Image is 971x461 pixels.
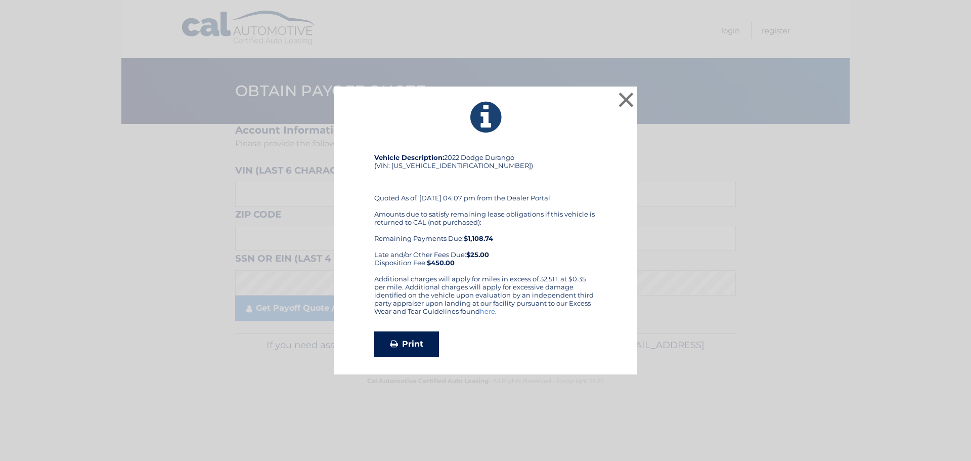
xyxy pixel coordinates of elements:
[464,234,493,242] b: $1,108.74
[374,275,597,323] div: Additional charges will apply for miles in excess of 32,511, at $0.35 per mile. Additional charge...
[427,259,455,267] strong: $450.00
[374,331,439,357] a: Print
[374,153,444,161] strong: Vehicle Description:
[616,90,636,110] button: ×
[466,250,489,259] b: $25.00
[374,210,597,267] div: Amounts due to satisfy remaining lease obligations if this vehicle is returned to CAL (not purcha...
[374,153,597,275] div: 2022 Dodge Durango (VIN: [US_VEHICLE_IDENTIFICATION_NUMBER]) Quoted As of: [DATE] 04:07 pm from t...
[480,307,495,315] a: here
